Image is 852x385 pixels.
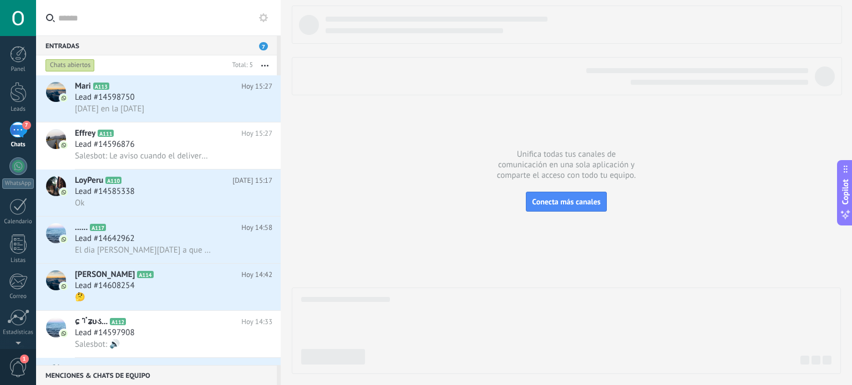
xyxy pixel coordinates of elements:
span: Hoy 14:32 [241,363,272,374]
span: LoyPeru [75,175,103,186]
span: A112 [110,318,126,325]
a: avataricon......A117Hoy 14:58Lead #14642962El dia [PERSON_NAME][DATE] a que hora me aran la entre... [36,217,281,263]
img: icon [60,283,68,290]
span: Hoy 15:27 [241,128,272,139]
a: avatariconEffreyA111Hoy 15:27Lead #14596876Salesbot: Le aviso cuando el delivery esté en camino si [36,122,281,169]
span: Hoy 14:33 [241,316,272,327]
span: Lead #14597908 [75,327,135,338]
span: Lead #14608254 [75,280,135,291]
span: El dia [PERSON_NAME][DATE] a que hora me aran la entrega del chip [75,245,211,255]
span: JoHnCiThO [PERSON_NAME] [75,363,176,374]
div: Correo [2,293,34,300]
img: icon [60,330,68,337]
span: Hoy 14:58 [241,222,272,233]
div: Leads [2,106,34,113]
div: Total: 5 [228,60,253,71]
img: icon [60,188,68,196]
span: A110 [105,177,121,184]
div: WhatsApp [2,178,34,189]
span: 7 [22,121,31,130]
span: Lead #14596876 [75,139,135,150]
div: Estadísticas [2,329,34,336]
span: ɕꪱᜒʑυડ... [75,316,108,327]
div: Calendario [2,218,34,225]
span: A114 [137,271,153,278]
span: Salesbot: Le aviso cuando el delivery esté en camino si [75,151,211,161]
span: Lead #14598750 [75,92,135,103]
div: Chats [2,141,34,148]
img: icon [60,235,68,243]
span: 🤔 [75,292,85,302]
a: avatariconɕꪱᜒʑυડ...A112Hoy 14:33Lead #14597908Salesbot: 🔊 [36,311,281,357]
span: [PERSON_NAME] [75,269,135,280]
div: Chats abiertos [45,59,95,72]
div: Listas [2,257,34,264]
img: icon [60,94,68,102]
span: 1 [20,355,29,363]
a: avatariconLoyPeruA110[DATE] 15:17Lead #14585338Ok [36,170,281,216]
span: Copilot [840,179,851,204]
span: ...... [75,222,88,233]
div: Entradas [36,35,277,55]
span: A117 [90,224,106,231]
span: Conecta más canales [532,197,600,207]
button: Conecta más canales [526,192,606,212]
a: avatariconMariA113Hoy 15:27Lead #14598750[DATE] en la [DATE] [36,75,281,122]
span: Lead #14642962 [75,233,135,244]
span: Ok [75,198,84,208]
div: Panel [2,66,34,73]
span: Lead #14585338 [75,186,135,197]
span: A113 [93,83,109,90]
span: Hoy 14:42 [241,269,272,280]
span: Effrey [75,128,95,139]
span: [DATE] en la [DATE] [75,104,144,114]
div: Menciones & Chats de equipo [36,365,277,385]
a: avataricon[PERSON_NAME]A114Hoy 14:42Lead #14608254🤔 [36,264,281,310]
span: Salesbot: 🔊 [75,339,120,350]
span: 7 [259,42,268,50]
span: A111 [98,130,114,137]
span: Hoy 15:27 [241,81,272,92]
span: [DATE] 15:17 [232,175,272,186]
span: Mari [75,81,91,92]
img: icon [60,141,68,149]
